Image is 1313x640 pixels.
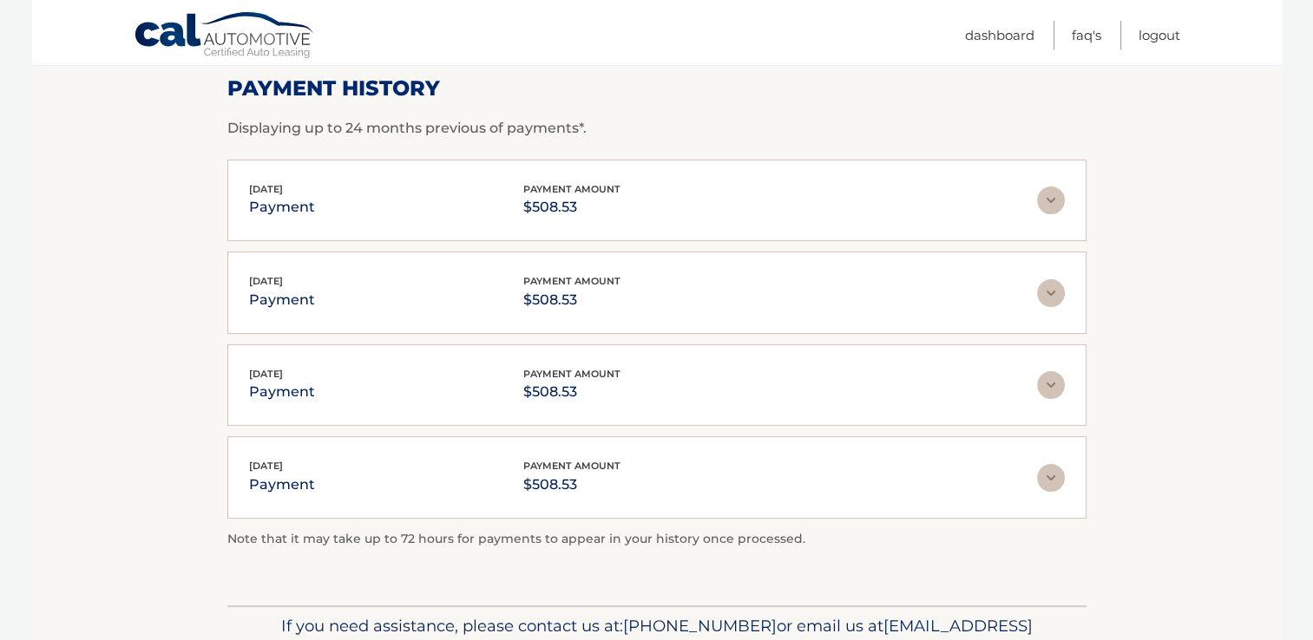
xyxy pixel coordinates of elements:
[249,275,283,287] span: [DATE]
[249,473,315,497] p: payment
[523,368,620,380] span: payment amount
[523,380,620,404] p: $508.53
[1037,371,1065,399] img: accordion-rest.svg
[249,380,315,404] p: payment
[523,275,620,287] span: payment amount
[1139,21,1180,49] a: Logout
[249,288,315,312] p: payment
[523,288,620,312] p: $508.53
[965,21,1034,49] a: Dashboard
[523,195,620,219] p: $508.53
[523,473,620,497] p: $508.53
[249,368,283,380] span: [DATE]
[1072,21,1101,49] a: FAQ's
[134,11,316,62] a: Cal Automotive
[249,195,315,219] p: payment
[249,183,283,195] span: [DATE]
[523,460,620,472] span: payment amount
[1037,279,1065,307] img: accordion-rest.svg
[227,118,1087,139] p: Displaying up to 24 months previous of payments*.
[523,183,620,195] span: payment amount
[623,616,777,636] span: [PHONE_NUMBER]
[1037,186,1065,214] img: accordion-rest.svg
[227,75,1087,101] h2: Payment History
[249,460,283,472] span: [DATE]
[1037,464,1065,492] img: accordion-rest.svg
[227,529,1087,550] p: Note that it may take up to 72 hours for payments to appear in your history once processed.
